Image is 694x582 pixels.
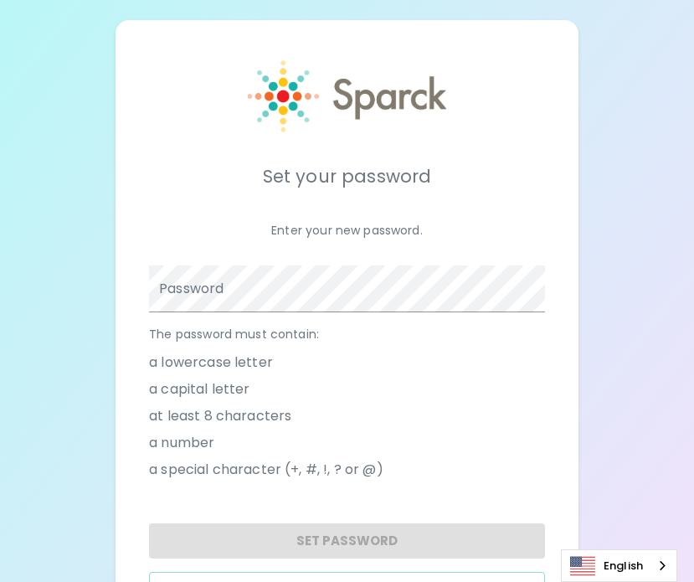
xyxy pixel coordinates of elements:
[149,165,545,188] h5: Set your password
[149,460,383,480] span: a special character (+, #, !, ? or @)
[149,353,273,373] span: a lowercase letter
[561,549,677,582] aside: Language selected: English
[562,550,676,581] a: English
[149,379,249,399] span: a capital letter
[149,326,545,343] p: The password must contain:
[149,433,214,453] span: a number
[561,549,677,582] div: Language
[248,60,445,132] img: Sparck logo
[149,406,291,426] span: at least 8 characters
[149,222,545,239] p: Enter your new password.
